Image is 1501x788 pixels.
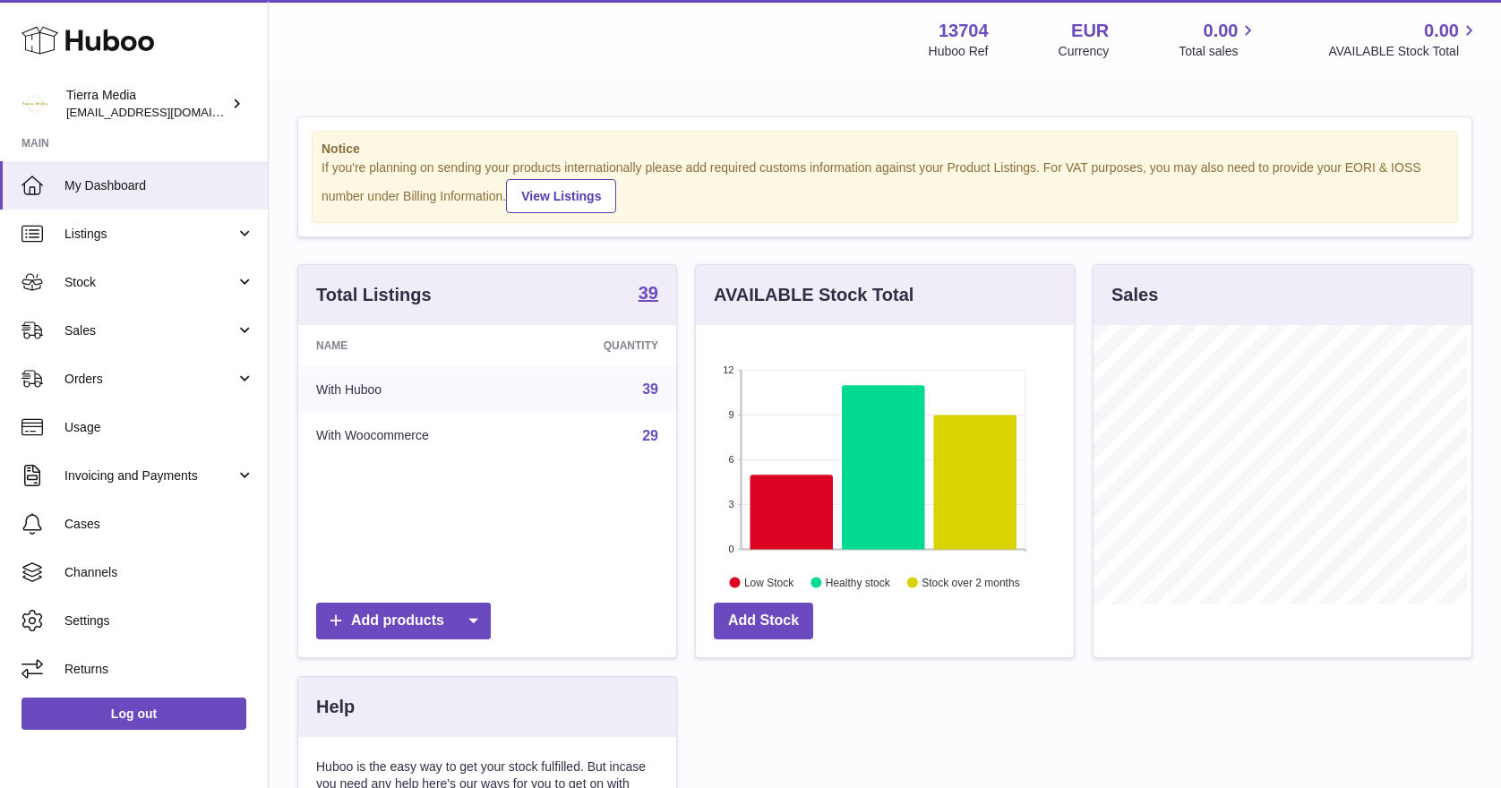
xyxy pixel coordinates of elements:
[826,576,891,588] text: Healthy stock
[728,409,733,420] text: 9
[64,274,236,291] span: Stock
[744,576,794,588] text: Low Stock
[316,283,432,307] h3: Total Listings
[316,603,491,639] a: Add products
[64,419,254,436] span: Usage
[723,364,733,375] text: 12
[64,661,254,678] span: Returns
[64,371,236,388] span: Orders
[298,413,533,459] td: With Woocommerce
[64,226,236,243] span: Listings
[728,499,733,510] text: 3
[298,325,533,366] th: Name
[64,564,254,581] span: Channels
[506,179,616,213] a: View Listings
[1059,43,1110,60] div: Currency
[533,325,676,366] th: Quantity
[322,141,1448,158] strong: Notice
[64,516,254,533] span: Cases
[639,284,658,302] strong: 39
[21,698,246,730] a: Log out
[728,454,733,465] text: 6
[1071,19,1109,43] strong: EUR
[714,283,913,307] h3: AVAILABLE Stock Total
[1328,43,1480,60] span: AVAILABLE Stock Total
[64,322,236,339] span: Sales
[298,366,533,413] td: With Huboo
[64,612,254,630] span: Settings
[714,603,813,639] a: Add Stock
[639,284,658,305] a: 39
[66,105,263,119] span: [EMAIL_ADDRESS][DOMAIN_NAME]
[64,177,254,194] span: My Dashboard
[64,467,236,484] span: Invoicing and Payments
[1179,19,1258,60] a: 0.00 Total sales
[939,19,989,43] strong: 13704
[1179,43,1258,60] span: Total sales
[316,695,355,719] h3: Help
[66,87,227,121] div: Tierra Media
[929,43,989,60] div: Huboo Ref
[642,428,658,443] a: 29
[322,159,1448,213] div: If you're planning on sending your products internationally please add required customs informati...
[1204,19,1239,43] span: 0.00
[1328,19,1480,60] a: 0.00 AVAILABLE Stock Total
[1424,19,1459,43] span: 0.00
[21,90,48,117] img: hola.tierramedia@gmail.com
[728,544,733,554] text: 0
[1111,283,1158,307] h3: Sales
[922,576,1019,588] text: Stock over 2 months
[642,381,658,397] a: 39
